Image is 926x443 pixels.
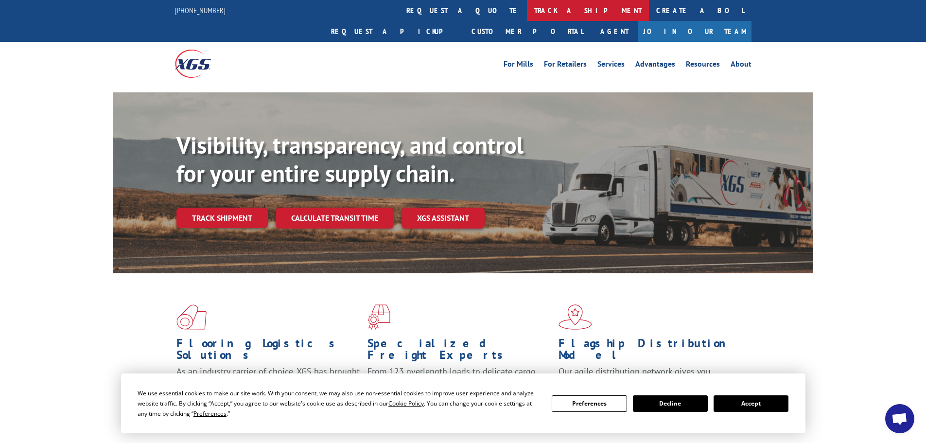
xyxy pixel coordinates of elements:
[175,5,226,15] a: [PHONE_NUMBER]
[176,337,360,366] h1: Flooring Logistics Solutions
[367,337,551,366] h1: Specialized Freight Experts
[731,60,751,71] a: About
[591,21,638,42] a: Agent
[597,60,625,71] a: Services
[638,21,751,42] a: Join Our Team
[504,60,533,71] a: For Mills
[559,304,592,330] img: xgs-icon-flagship-distribution-model-red
[714,395,788,412] button: Accept
[559,366,737,389] span: Our agile distribution network gives you nationwide inventory management on demand.
[552,395,627,412] button: Preferences
[367,304,390,330] img: xgs-icon-focused-on-flooring-red
[121,373,805,433] div: Cookie Consent Prompt
[324,21,464,42] a: Request a pickup
[402,208,485,229] a: XGS ASSISTANT
[544,60,587,71] a: For Retailers
[176,304,207,330] img: xgs-icon-total-supply-chain-intelligence-red
[686,60,720,71] a: Resources
[276,208,394,229] a: Calculate transit time
[885,404,914,433] div: Open chat
[559,337,742,366] h1: Flagship Distribution Model
[464,21,591,42] a: Customer Portal
[367,366,551,409] p: From 123 overlength loads to delicate cargo, our experienced staff knows the best way to move you...
[635,60,675,71] a: Advantages
[633,395,708,412] button: Decline
[176,366,360,400] span: As an industry carrier of choice, XGS has brought innovation and dedication to flooring logistics...
[176,130,524,188] b: Visibility, transparency, and control for your entire supply chain.
[388,399,424,408] span: Cookie Policy
[193,409,227,418] span: Preferences
[138,388,540,419] div: We use essential cookies to make our site work. With your consent, we may also use non-essential ...
[176,208,268,228] a: Track shipment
